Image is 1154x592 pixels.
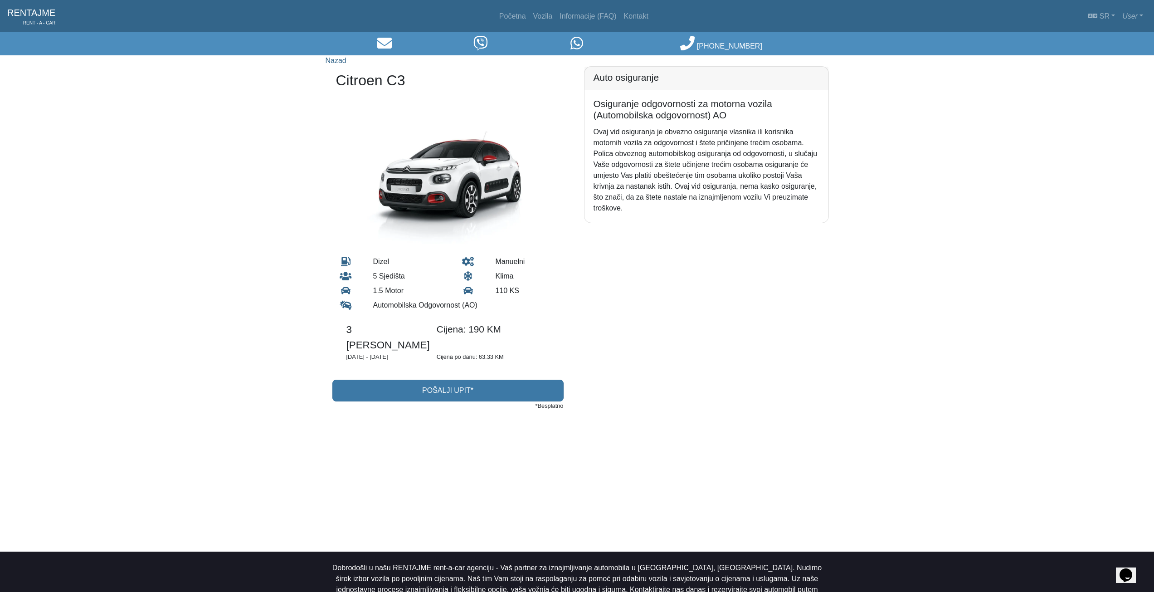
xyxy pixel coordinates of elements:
[430,352,556,361] div: Cijena po danu: 63.33 KM
[340,322,430,352] div: 3 [PERSON_NAME]
[336,72,560,89] h2: Citroen C3
[366,254,448,269] div: dizel
[680,42,762,50] a: [PHONE_NUMBER]
[366,269,448,284] div: 5 Sjedišta
[7,4,55,29] a: RENTAJMERENT - A - CAR
[1119,7,1147,25] a: User
[1085,7,1119,25] a: sr
[488,284,570,298] div: 110 KS
[332,380,564,401] button: Pošalji upit*
[7,20,55,26] span: RENT - A - CAR
[496,7,530,25] a: Početna
[556,7,620,25] a: Informacije (FAQ)
[594,72,819,83] h4: Auto osiguranje
[1122,12,1138,20] em: User
[594,98,819,121] h4: Osiguranje odgovornosti za motorna vozila (Automobilska odgovornost) AO
[488,269,570,284] div: Klima
[366,284,448,298] div: 1.5 Motor
[1100,12,1110,20] span: sr
[340,352,430,361] div: [DATE] - [DATE]
[366,298,570,313] div: Automobilska Odgovornost (AO)
[334,98,562,253] img: cars%2Fcitroen-c3-2020.webp
[620,7,652,25] a: Kontakt
[468,401,570,410] div: *Besplatno
[697,42,762,50] span: [PHONE_NUMBER]
[530,7,556,25] a: Vozila
[326,57,346,64] a: Nazad
[488,254,570,269] div: manuelni
[594,127,819,214] p: Ovaj vid osiguranja je obvezno osiguranje vlasnika ili korisnika motornih vozila za odgovornost i...
[1116,556,1145,583] iframe: chat widget
[430,322,556,352] div: Cijena: 190 KM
